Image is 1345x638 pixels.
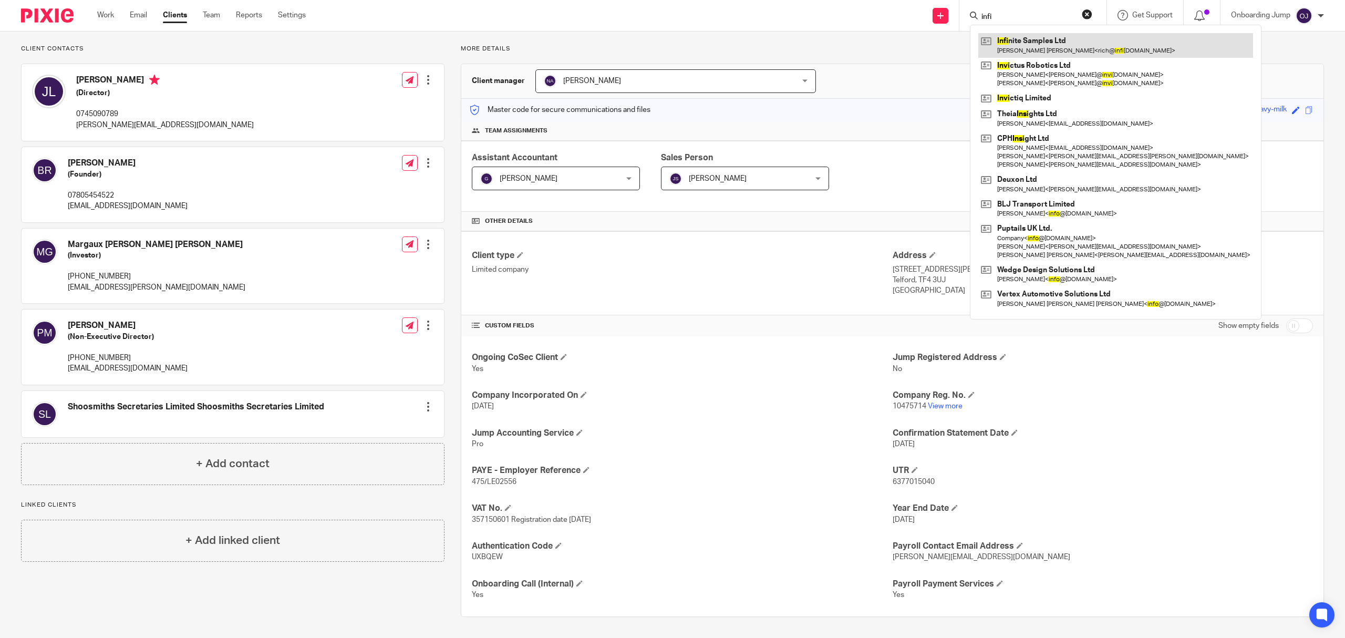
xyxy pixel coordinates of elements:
[472,250,892,261] h4: Client type
[472,440,483,448] span: Pro
[669,172,682,185] img: svg%3E
[97,10,114,20] a: Work
[68,250,245,261] h5: (Investor)
[1132,12,1173,19] span: Get Support
[893,553,1070,561] span: [PERSON_NAME][EMAIL_ADDRESS][DOMAIN_NAME]
[480,172,493,185] img: svg%3E
[68,320,188,331] h4: [PERSON_NAME]
[893,579,1313,590] h4: Payroll Payment Services
[32,402,57,427] img: svg%3E
[68,201,188,211] p: [EMAIL_ADDRESS][DOMAIN_NAME]
[893,478,935,486] span: 6377015040
[196,456,270,472] h4: + Add contact
[32,239,57,264] img: svg%3E
[472,403,494,410] span: [DATE]
[472,465,892,476] h4: PAYE - Employer Reference
[68,190,188,201] p: 07805454522
[893,365,902,373] span: No
[32,75,66,108] img: svg%3E
[469,105,650,115] p: Master code for secure communications and files
[472,153,557,162] span: Assistant Accountant
[893,465,1313,476] h4: UTR
[472,579,892,590] h4: Onboarding Call (Internal)
[893,428,1313,439] h4: Confirmation Statement Date
[185,532,280,549] h4: + Add linked client
[76,120,254,130] p: [PERSON_NAME][EMAIL_ADDRESS][DOMAIN_NAME]
[1202,104,1287,116] div: energetic-ivory-wavy-milk
[130,10,147,20] a: Email
[472,541,892,552] h4: Authentication Code
[149,75,160,85] i: Primary
[203,10,220,20] a: Team
[1296,7,1312,24] img: svg%3E
[32,158,57,183] img: svg%3E
[500,175,557,182] span: [PERSON_NAME]
[893,264,1313,275] p: [STREET_ADDRESS][PERSON_NAME]
[485,127,547,135] span: Team assignments
[68,353,188,363] p: [PHONE_NUMBER]
[893,352,1313,363] h4: Jump Registered Address
[472,352,892,363] h4: Ongoing CoSec Client
[472,503,892,514] h4: VAT No.
[472,478,516,486] span: 475/LE02556
[21,8,74,23] img: Pixie
[893,390,1313,401] h4: Company Reg. No.
[76,88,254,98] h5: (Director)
[68,363,188,374] p: [EMAIL_ADDRESS][DOMAIN_NAME]
[893,250,1313,261] h4: Address
[472,516,591,523] span: 357150601 Registration date [DATE]
[236,10,262,20] a: Reports
[1218,321,1279,331] label: Show empty fields
[1231,10,1290,20] p: Onboarding Jump
[472,591,483,599] span: Yes
[472,553,503,561] span: UXBQEW
[1082,9,1092,19] button: Clear
[928,403,963,410] a: View more
[980,13,1075,22] input: Search
[893,403,926,410] span: 10475714
[32,320,57,345] img: svg%3E
[461,45,1324,53] p: More details
[68,332,188,342] h5: (Non-Executive Director)
[893,591,904,599] span: Yes
[472,390,892,401] h4: Company Incorporated On
[893,541,1313,552] h4: Payroll Contact Email Address
[563,77,621,85] span: [PERSON_NAME]
[893,440,915,448] span: [DATE]
[278,10,306,20] a: Settings
[661,153,713,162] span: Sales Person
[485,217,533,225] span: Other details
[76,109,254,119] p: 0745090789
[76,75,254,88] h4: [PERSON_NAME]
[893,285,1313,296] p: [GEOGRAPHIC_DATA]
[472,264,892,275] p: Limited company
[893,503,1313,514] h4: Year End Date
[68,158,188,169] h4: [PERSON_NAME]
[472,322,892,330] h4: CUSTOM FIELDS
[21,45,444,53] p: Client contacts
[472,365,483,373] span: Yes
[472,428,892,439] h4: Jump Accounting Service
[68,402,324,413] h4: Shoosmiths Secretaries Limited Shoosmiths Secretaries Limited
[68,239,245,250] h4: Margaux [PERSON_NAME] [PERSON_NAME]
[893,275,1313,285] p: Telford, TF4 3UJ
[163,10,187,20] a: Clients
[68,271,245,282] p: [PHONE_NUMBER]
[472,76,525,86] h3: Client manager
[68,169,188,180] h5: (Founder)
[68,282,245,293] p: [EMAIL_ADDRESS][PERSON_NAME][DOMAIN_NAME]
[689,175,747,182] span: [PERSON_NAME]
[21,501,444,509] p: Linked clients
[544,75,556,87] img: svg%3E
[893,516,915,523] span: [DATE]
